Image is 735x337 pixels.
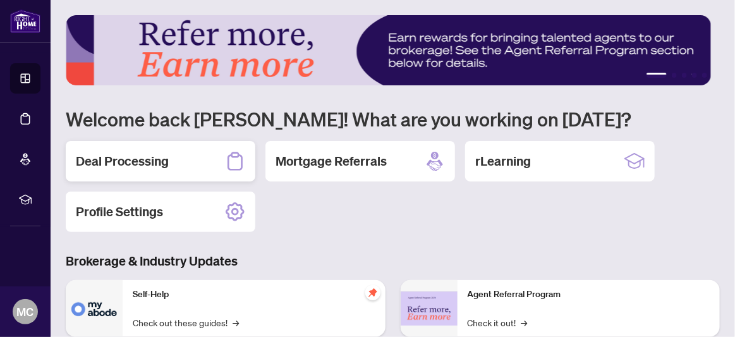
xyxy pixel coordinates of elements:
[647,73,667,78] button: 1
[17,303,34,321] span: MC
[233,316,239,329] span: →
[276,152,387,170] h2: Mortgage Referrals
[672,73,677,78] button: 2
[66,15,711,85] img: Slide 0
[365,285,380,300] span: pushpin
[10,9,40,33] img: logo
[692,73,697,78] button: 4
[521,316,528,329] span: →
[702,73,707,78] button: 5
[475,152,531,170] h2: rLearning
[66,107,720,131] h1: Welcome back [PERSON_NAME]! What are you working on [DATE]?
[468,288,710,302] p: Agent Referral Program
[133,316,239,329] a: Check out these guides!→
[76,203,163,221] h2: Profile Settings
[468,316,528,329] a: Check it out!→
[133,288,375,302] p: Self-Help
[401,291,458,326] img: Agent Referral Program
[682,73,687,78] button: 3
[76,152,169,170] h2: Deal Processing
[66,280,123,337] img: Self-Help
[691,293,729,331] button: Open asap
[66,252,720,270] h3: Brokerage & Industry Updates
